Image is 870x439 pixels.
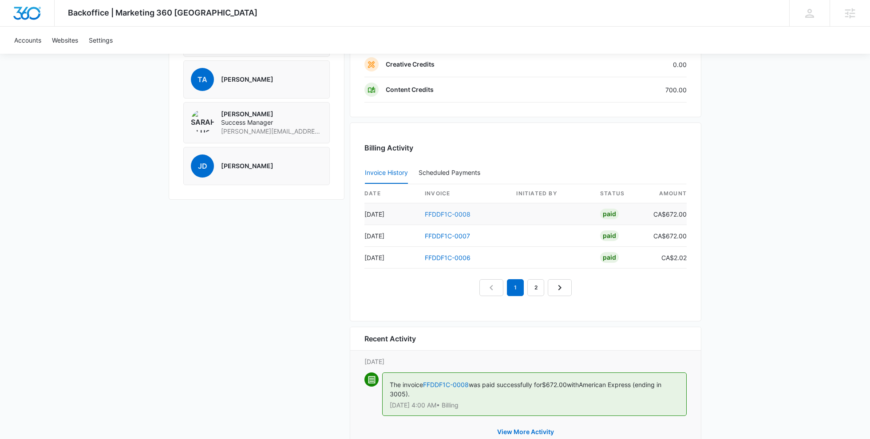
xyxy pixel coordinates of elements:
p: [DATE] 4:00 AM • Billing [390,402,679,408]
em: 1 [507,279,524,296]
td: 0.00 [593,52,687,77]
p: [DATE] [364,357,687,366]
div: Paid [600,252,619,263]
p: [PERSON_NAME] [221,110,322,119]
a: FFDDF1C-0007 [425,232,470,240]
a: FFDDF1C-0006 [425,254,471,261]
span: JD [191,154,214,178]
td: [DATE] [364,225,418,247]
p: [PERSON_NAME] [221,162,273,170]
p: Content Credits [386,85,434,94]
nav: Pagination [479,279,572,296]
a: Next Page [548,279,572,296]
th: amount [646,184,687,203]
span: [PERSON_NAME][EMAIL_ADDRESS][PERSON_NAME][DOMAIN_NAME] [221,127,322,136]
th: date [364,184,418,203]
div: Paid [600,230,619,241]
span: $672.00 [542,381,567,388]
a: FFDDF1C-0008 [423,381,469,388]
td: CA$672.00 [646,203,687,225]
span: with [567,381,579,388]
th: Initiated By [509,184,593,203]
div: Paid [600,209,619,219]
td: [DATE] [364,203,418,225]
span: was paid successfully for [469,381,542,388]
a: Accounts [9,27,47,54]
a: Websites [47,27,83,54]
span: The invoice [390,381,423,388]
th: status [593,184,646,203]
div: Scheduled Payments [419,170,484,176]
h3: Billing Activity [364,142,687,153]
td: CA$672.00 [646,225,687,247]
th: invoice [418,184,509,203]
h6: Recent Activity [364,333,416,344]
a: Page 2 [527,279,544,296]
span: Backoffice | Marketing 360 [GEOGRAPHIC_DATA] [68,8,257,17]
p: [PERSON_NAME] [221,75,273,84]
span: TA [191,68,214,91]
a: FFDDF1C-0008 [425,210,471,218]
a: Settings [83,27,118,54]
p: Creative Credits [386,60,435,69]
span: Success Manager [221,118,322,127]
td: 700.00 [593,77,687,103]
td: [DATE] [364,247,418,269]
button: Invoice History [365,162,408,184]
td: CA$2.02 [646,247,687,269]
img: Sarah Gluchacki [191,110,214,133]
